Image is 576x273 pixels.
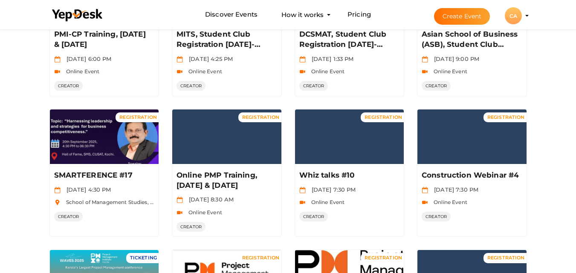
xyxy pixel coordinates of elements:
[434,8,490,25] button: Create Event
[422,81,451,91] span: CREATOR
[177,222,206,232] span: CREATOR
[505,13,522,19] profile-pic: CA
[299,187,306,193] img: calendar.svg
[54,212,83,221] span: CREATOR
[307,186,356,193] span: [DATE] 7:30 PM
[422,56,428,63] img: calendar.svg
[177,197,183,203] img: calendar.svg
[54,187,61,193] img: calendar.svg
[54,199,61,206] img: location.svg
[422,187,428,193] img: calendar.svg
[422,212,451,221] span: CREATOR
[502,7,524,25] button: CA
[54,56,61,63] img: calendar.svg
[505,7,522,24] div: CA
[307,199,345,205] span: Online Event
[62,55,112,62] span: [DATE] 6:00 PM
[429,68,467,75] span: Online Event
[299,170,398,181] p: Whiz talks #10
[62,186,111,193] span: [DATE] 4:30 PM
[184,68,222,75] span: Online Event
[422,170,520,181] p: Construction Webinar #4
[185,55,233,62] span: [DATE] 4:25 PM
[299,212,328,221] span: CREATOR
[299,29,398,50] p: DCSMAT, Student Club Registration [DATE]-[DATE]
[54,29,153,50] p: PMI-CP Training, [DATE] & [DATE]
[299,81,328,91] span: CREATOR
[430,186,478,193] span: [DATE] 7:30 PM
[430,55,479,62] span: [DATE] 9:00 PM
[54,170,153,181] p: SMARTFERENCE #17
[185,196,234,203] span: [DATE] 8:30 AM
[422,29,520,50] p: Asian School of Business (ASB), Student Club Registration [DATE]-[DATE]
[62,68,100,75] span: Online Event
[62,199,474,205] span: School of Management Studies, CUSAT, [GEOGRAPHIC_DATA], [GEOGRAPHIC_DATA], [GEOGRAPHIC_DATA], [GE...
[299,199,306,206] img: video-icon.svg
[177,81,206,91] span: CREATOR
[422,199,428,206] img: video-icon.svg
[184,209,222,216] span: Online Event
[205,7,258,23] a: Discover Events
[177,29,275,50] p: MITS, Student Club Registration [DATE]-[DATE]
[54,81,83,91] span: CREATOR
[177,69,183,75] img: video-icon.svg
[422,69,428,75] img: video-icon.svg
[347,7,371,23] a: Pricing
[279,7,326,23] button: How it works
[177,210,183,216] img: video-icon.svg
[299,69,306,75] img: video-icon.svg
[177,170,275,191] p: Online PMP Training, [DATE] & [DATE]
[54,69,61,75] img: video-icon.svg
[299,56,306,63] img: calendar.svg
[429,199,467,205] span: Online Event
[177,56,183,63] img: calendar.svg
[307,68,345,75] span: Online Event
[307,55,354,62] span: [DATE] 1:33 PM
